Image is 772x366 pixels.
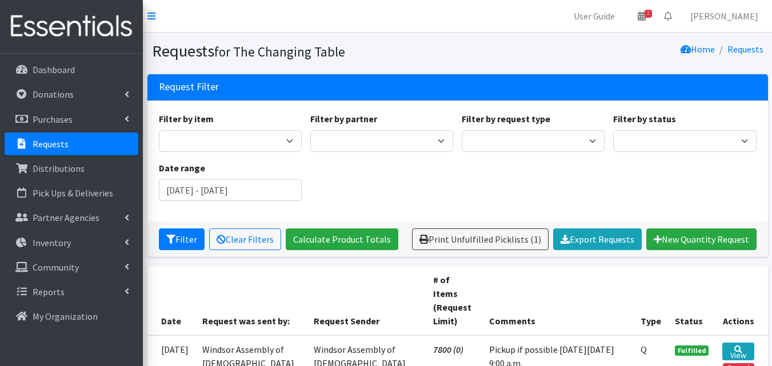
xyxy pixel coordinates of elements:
p: Community [33,262,79,273]
a: Print Unfulfilled Picklists (1) [412,228,549,250]
a: Purchases [5,108,138,131]
a: Inventory [5,231,138,254]
th: # of Items (Request Limit) [426,266,482,335]
label: Filter by request type [462,112,550,126]
p: Donations [33,89,74,100]
span: 2 [645,10,652,18]
p: Partner Agencies [33,212,99,223]
th: Date [147,266,195,335]
a: Distributions [5,157,138,180]
a: Community [5,256,138,279]
a: [PERSON_NAME] [681,5,767,27]
p: Dashboard [33,64,75,75]
label: Filter by item [159,112,214,126]
a: Dashboard [5,58,138,81]
a: My Organization [5,305,138,328]
a: Partner Agencies [5,206,138,229]
label: Filter by partner [310,112,377,126]
th: Type [634,266,668,335]
label: Filter by status [613,112,676,126]
a: Requests [727,43,763,55]
img: HumanEssentials [5,7,138,46]
a: Home [681,43,715,55]
p: Pick Ups & Deliveries [33,187,113,199]
abbr: Quantity [641,344,647,355]
a: Calculate Product Totals [286,228,398,250]
a: Export Requests [553,228,642,250]
a: New Quantity Request [646,228,757,250]
a: Pick Ups & Deliveries [5,182,138,204]
h3: Request Filter [159,81,219,93]
a: View [722,343,754,360]
input: January 1, 2011 - December 31, 2011 [159,179,302,201]
p: My Organization [33,311,98,322]
a: Reports [5,280,138,303]
th: Actions [715,266,767,335]
p: Inventory [33,237,71,248]
p: Requests [33,138,69,150]
label: Date range [159,161,205,175]
th: Status [668,266,716,335]
th: Request was sent by: [195,266,307,335]
p: Reports [33,286,65,297]
span: Fulfilled [675,345,709,356]
th: Request Sender [307,266,426,335]
button: Filter [159,228,205,250]
h1: Requests [152,41,454,61]
a: Donations [5,83,138,106]
a: Requests [5,132,138,155]
small: for The Changing Table [214,43,345,60]
a: Clear Filters [209,228,281,250]
a: User Guide [565,5,624,27]
th: Comments [482,266,634,335]
p: Purchases [33,114,73,125]
p: Distributions [33,163,85,174]
a: 2 [629,5,655,27]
